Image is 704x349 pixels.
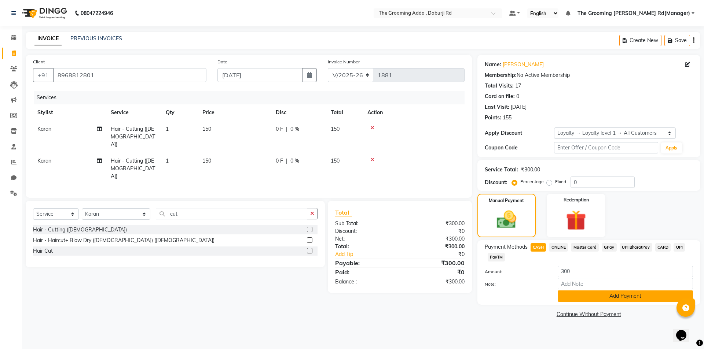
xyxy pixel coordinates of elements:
[479,311,699,318] a: Continue Without Payment
[564,197,589,203] label: Redemption
[400,268,470,276] div: ₹0
[330,235,400,243] div: Net:
[330,259,400,267] div: Payable:
[503,61,544,68] a: [PERSON_NAME]
[70,35,122,42] a: PREVIOUS INVOICES
[485,71,693,79] div: No Active Membership
[33,247,53,255] div: Hair Cut
[571,243,599,252] span: Master Card
[577,10,690,17] span: The Grooming [PERSON_NAME] Rd(Manager)
[516,93,519,100] div: 0
[485,61,501,68] div: Name:
[503,114,511,122] div: 155
[674,243,685,252] span: UPI
[37,157,51,164] span: Karan
[202,157,211,164] span: 150
[619,35,661,46] button: Create New
[485,114,501,122] div: Points:
[276,125,283,133] span: 0 F
[485,166,518,174] div: Service Total:
[485,243,528,251] span: Payment Methods
[34,32,62,45] a: INVOICE
[400,278,470,286] div: ₹300.00
[400,259,470,267] div: ₹300.00
[485,144,554,152] div: Coupon Code
[400,235,470,243] div: ₹300.00
[531,243,546,252] span: CASH
[271,104,326,121] th: Disc
[664,35,690,46] button: Save
[286,125,287,133] span: |
[489,197,524,204] label: Manual Payment
[620,243,652,252] span: UPI BharatPay
[560,208,593,233] img: _gift.svg
[106,104,161,121] th: Service
[488,253,505,261] span: PayTM
[217,59,227,65] label: Date
[53,68,206,82] input: Search by Name/Mobile/Email/Code
[400,243,470,250] div: ₹300.00
[37,126,51,132] span: Karan
[485,82,514,90] div: Total Visits:
[411,250,470,258] div: ₹0
[363,104,465,121] th: Action
[485,129,554,137] div: Apply Discount
[673,320,697,342] iframe: chat widget
[330,268,400,276] div: Paid:
[485,71,517,79] div: Membership:
[485,103,509,111] div: Last Visit:
[520,178,544,185] label: Percentage
[19,3,69,23] img: logo
[485,93,515,100] div: Card on file:
[330,243,400,250] div: Total:
[330,220,400,227] div: Sub Total:
[161,104,198,121] th: Qty
[198,104,271,121] th: Price
[166,157,169,164] span: 1
[286,157,287,165] span: |
[330,227,400,235] div: Discount:
[554,142,658,153] input: Enter Offer / Coupon Code
[33,59,45,65] label: Client
[655,243,671,252] span: CARD
[491,208,522,231] img: _cash.svg
[515,82,521,90] div: 17
[34,91,470,104] div: Services
[549,243,568,252] span: ONLINE
[290,125,299,133] span: 0 %
[400,220,470,227] div: ₹300.00
[328,59,360,65] label: Invoice Number
[479,268,552,275] label: Amount:
[111,157,155,179] span: Hair - Cutting ([DEMOGRAPHIC_DATA])
[33,68,54,82] button: +91
[485,179,507,186] div: Discount:
[166,126,169,132] span: 1
[331,157,340,164] span: 150
[558,266,693,277] input: Amount
[330,278,400,286] div: Balance :
[555,178,566,185] label: Fixed
[326,104,363,121] th: Total
[558,278,693,289] input: Add Note
[111,126,155,148] span: Hair - Cutting ([DEMOGRAPHIC_DATA])
[661,142,682,153] button: Apply
[33,226,127,234] div: Hair - Cutting ([DEMOGRAPHIC_DATA])
[276,157,283,165] span: 0 F
[558,290,693,302] button: Add Payment
[479,281,552,287] label: Note:
[33,237,214,244] div: Hair - Haircut+ Blow Dry ([DEMOGRAPHIC_DATA]) ([DEMOGRAPHIC_DATA])
[335,209,352,216] span: Total
[156,208,307,219] input: Search or Scan
[331,126,340,132] span: 150
[33,104,106,121] th: Stylist
[511,103,527,111] div: [DATE]
[602,243,617,252] span: GPay
[290,157,299,165] span: 0 %
[400,227,470,235] div: ₹0
[81,3,113,23] b: 08047224946
[521,166,540,174] div: ₹300.00
[330,250,411,258] a: Add Tip
[202,126,211,132] span: 150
